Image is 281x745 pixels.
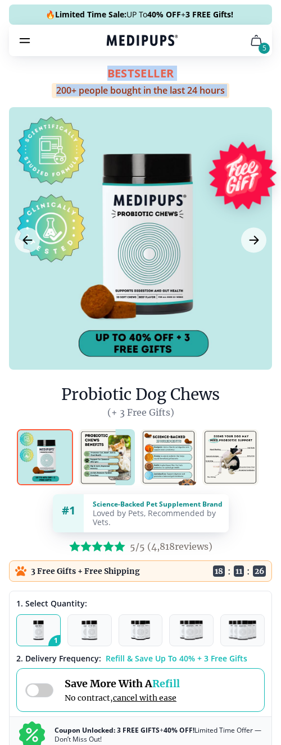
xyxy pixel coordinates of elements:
[46,9,233,20] span: 🔥 UP To +
[106,653,247,664] span: Refill & Save Up To 40% + 3 Free Gifts
[48,635,70,656] span: 1
[253,565,266,577] span: 26
[103,35,182,48] a: Medipups
[17,429,73,485] img: Probiotic Dog Chews | Natural Dog Supplements
[243,27,270,54] button: cart
[180,620,203,640] img: Pack of 4 - Natural Dog Supplements
[62,503,75,518] span: #1
[65,677,180,690] span: Save More With A
[16,653,101,664] span: 2 . Delivery Frequency:
[79,429,135,485] img: Probiotic Dog Chews | Natural Dog Supplements
[107,66,174,81] span: BestSeller
[202,429,259,485] img: Probiotic Dog Chews | Natural Dog Supplements
[33,620,44,640] img: Pack of 1 - Natural Dog Supplements
[52,83,229,98] div: 200+ people bought in the last 24 hours
[65,693,180,703] span: No contract,
[213,565,225,577] span: 18
[140,429,197,485] img: Probiotic Dog Chews | Natural Dog Supplements
[15,228,40,253] button: Previous Image
[152,677,180,690] span: Refill
[55,725,160,735] b: Coupon Unlocked: 3 FREE GIFTS
[247,565,250,577] span: :
[55,726,262,744] p: + Limited Time Offer — Don’t Miss Out!
[229,620,257,640] img: Pack of 5 - Natural Dog Supplements
[81,620,98,640] img: Pack of 2 - Natural Dog Supplements
[18,34,31,47] button: burger-menu
[234,565,244,577] span: 11
[113,693,176,703] span: cancel with ease
[61,407,220,418] span: (+ 3 Free Gifts)
[31,566,140,576] p: 3 Free Gifts + Free Shipping
[16,598,265,609] div: 1. Select Quantity:
[61,383,220,406] h1: Probiotic Dog Chews
[259,43,270,54] div: 5
[16,614,61,646] button: 1
[130,541,212,552] span: 5/5 ( 4,818 reviews)
[164,725,194,735] b: 40% OFF!
[93,500,223,509] div: Science-Backed Pet Supplement Brand
[131,620,151,640] img: Pack of 3 - Natural Dog Supplements
[241,228,266,253] button: Next Image
[228,565,231,577] span: :
[93,509,223,527] div: Loved by Pets, Recommended by Vets.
